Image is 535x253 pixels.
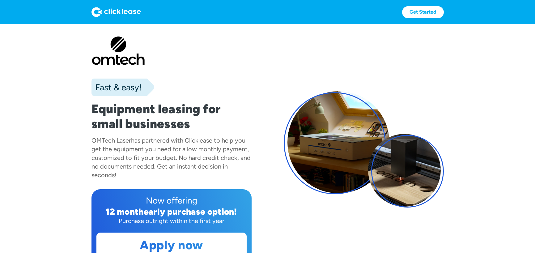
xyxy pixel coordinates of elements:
[91,137,131,144] div: OMTech Laser
[91,81,142,93] div: Fast & easy!
[91,7,141,17] img: Logo
[91,137,251,179] div: has partnered with Clicklease to help you get the equipment you need for a low monthly payment, c...
[144,206,237,217] div: early purchase option!
[96,194,247,207] div: Now offering
[91,101,252,131] h1: Equipment leasing for small businesses
[96,217,247,225] div: Purchase outright within the first year
[106,206,144,217] div: 12 month
[402,6,444,18] a: Get Started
